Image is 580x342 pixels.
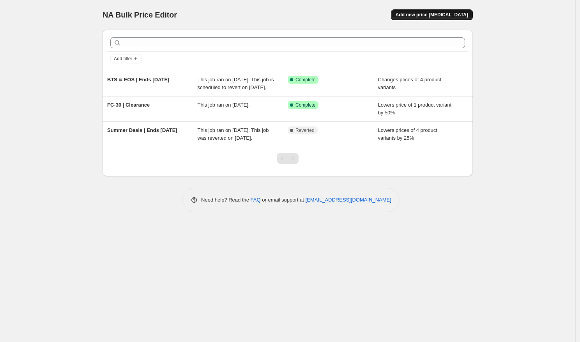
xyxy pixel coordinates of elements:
span: Add filter [114,56,132,62]
span: NA Bulk Price Editor [103,11,177,19]
span: Lowers prices of 4 product variants by 25% [378,127,437,141]
span: Lowers price of 1 product variant by 50% [378,102,452,116]
span: This job ran on [DATE]. This job is scheduled to revert on [DATE]. [198,77,274,90]
nav: Pagination [277,153,299,164]
span: Need help? Read the [201,197,251,203]
a: FAQ [251,197,261,203]
a: [EMAIL_ADDRESS][DOMAIN_NAME] [306,197,391,203]
span: Reverted [295,127,315,133]
span: Add new price [MEDICAL_DATA] [396,12,468,18]
span: Complete [295,102,315,108]
span: This job ran on [DATE]. [198,102,250,108]
span: Complete [295,77,315,83]
span: This job ran on [DATE]. This job was reverted on [DATE]. [198,127,269,141]
span: or email support at [261,197,306,203]
button: Add new price [MEDICAL_DATA] [391,9,473,20]
span: BTS & EOS | Ends [DATE] [107,77,169,82]
button: Add filter [110,54,141,63]
span: Summer Deals | Ends [DATE] [107,127,177,133]
span: FC-30 | Clearance [107,102,150,108]
span: Changes prices of 4 product variants [378,77,442,90]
